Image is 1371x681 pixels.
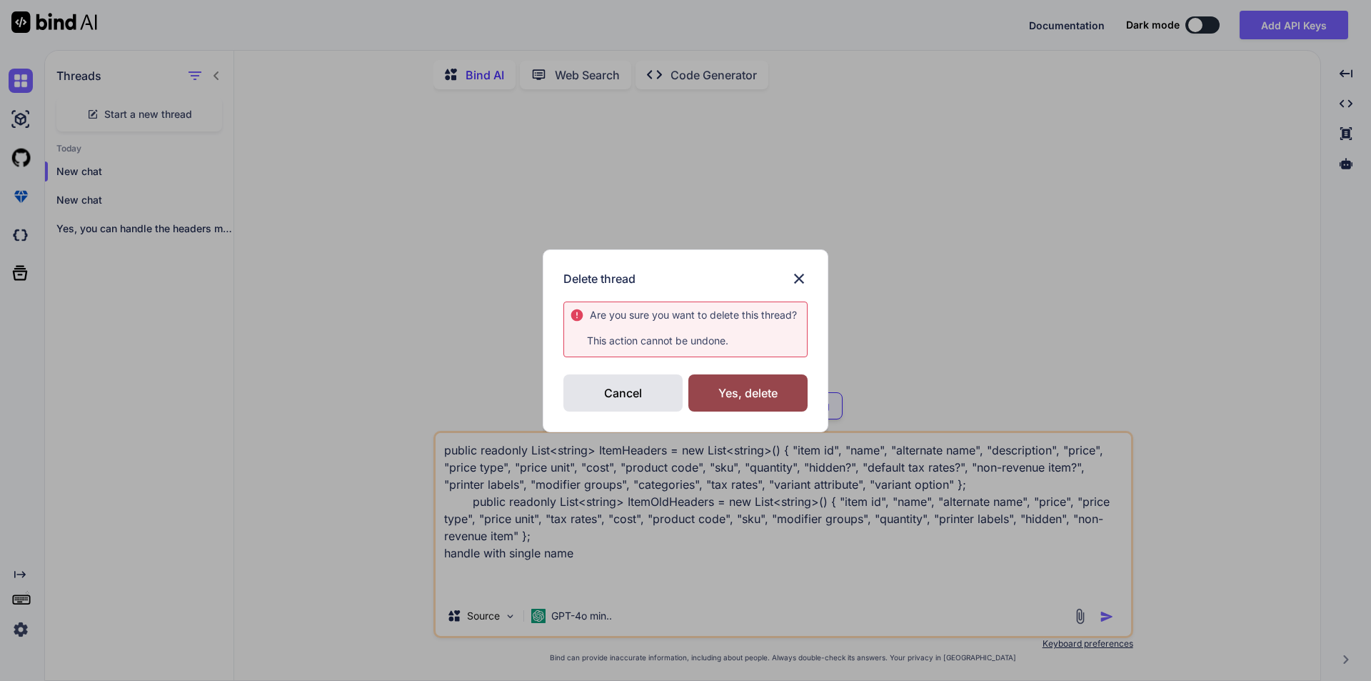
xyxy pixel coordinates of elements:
[563,374,683,412] div: Cancel
[570,334,807,348] p: This action cannot be undone.
[688,374,808,412] div: Yes, delete
[563,270,636,287] h3: Delete thread
[758,309,792,321] span: thread
[790,270,808,287] img: close
[590,308,797,322] div: Are you sure you want to delete this ?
